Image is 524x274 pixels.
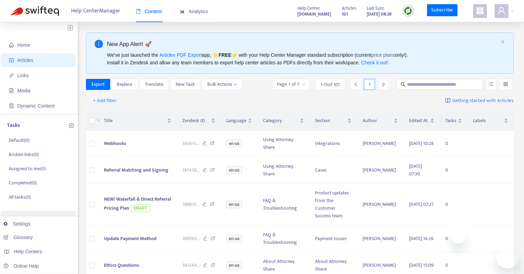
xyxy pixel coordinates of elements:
[226,140,242,147] span: en-us
[91,81,105,88] span: Export
[182,235,200,243] span: 389583 ...
[14,249,42,254] span: Help Centers
[409,235,434,243] span: [DATE] 14:26
[96,118,101,122] span: down
[297,4,320,12] span: Help Center
[182,166,200,174] span: 197458 ...
[226,166,242,174] span: en-us
[98,111,177,130] th: Title
[342,4,356,12] span: Articles
[207,81,237,88] span: Bulk Actions
[6,215,35,220] span: Trial Days: 14
[257,184,309,226] td: FAQ & Troubleshooting
[71,4,120,18] span: Help Center Manager
[409,200,434,208] span: [DATE] 07:27
[159,52,202,58] a: Articles PDF Export
[182,262,200,269] span: 381344 ...
[69,123,74,128] span: plus-circle
[309,111,357,130] th: Section
[409,162,422,178] span: [DATE] 07:30
[367,10,392,18] strong: [DATE] 08:28
[9,137,29,144] p: Default ( 0 )
[404,7,412,15] img: sync.dc5367851b00ba804db3.png
[409,261,434,269] span: [DATE] 15:09
[427,4,457,17] a: Subscribe
[445,117,456,125] span: Tasks
[136,9,162,14] span: Content
[139,79,169,90] button: Translate
[372,52,395,58] a: price plans
[145,81,163,88] span: Translate
[486,79,497,90] button: unordered-list
[353,82,358,87] span: left
[409,139,434,147] span: [DATE] 10:28
[309,130,357,157] td: Integrations
[321,81,340,88] span: 1 - 15 of 101
[409,117,429,125] span: Edited At
[136,9,141,14] span: book
[473,117,503,125] span: Labels
[131,204,150,212] span: DRAFT
[17,42,30,48] span: Home
[440,184,468,226] td: 0
[357,130,403,157] td: [PERSON_NAME]
[357,157,403,184] td: [PERSON_NAME]
[263,117,298,125] span: Category
[445,98,451,103] img: image-link
[3,221,30,227] a: Settings
[182,117,210,125] span: Zendesk ID
[180,9,208,14] span: Analytics
[357,111,403,130] th: Author
[9,103,14,108] span: container
[401,82,405,87] span: search
[9,193,31,201] p: All tasks ( 0 )
[403,111,440,130] th: Edited At
[107,51,498,66] div: We've just launched the app, ⭐ ⭐️ with your Help Center Manager standard subscription (current on...
[182,140,199,147] span: 392613 ...
[104,117,166,125] span: Title
[218,52,231,58] b: FREE
[9,73,14,78] span: link
[9,58,14,63] span: account-book
[17,73,29,78] span: Links
[452,230,465,244] iframe: Close message
[17,103,54,109] span: Dynamic Content
[93,97,117,105] span: + Add filter
[104,235,157,243] span: Update Payment Method
[226,117,246,125] span: Language
[309,226,357,252] td: Payment Issues
[468,111,514,130] th: Labels
[364,79,375,90] div: 1
[9,43,14,47] span: home
[226,262,242,269] span: en-us
[496,246,518,268] iframe: Button to launch messaging window
[476,7,484,15] span: appstore
[104,139,126,147] span: Webhooks
[381,82,386,87] span: right
[363,117,392,125] span: Author
[489,82,494,86] span: unordered-list
[9,179,37,186] p: Completed ( 0 )
[440,111,468,130] th: Tasks
[445,95,514,106] a: Getting started with Articles
[497,7,506,15] span: user
[257,157,309,184] td: Using Attorney Share
[297,10,331,18] a: [DOMAIN_NAME]
[9,151,39,158] p: Broken links ( 0 )
[180,9,185,14] span: area-chart
[88,95,122,106] button: + Add filter
[257,111,309,130] th: Category
[9,88,14,93] span: file-image
[104,166,168,174] span: Referral Matching and Signing
[3,263,39,269] a: Online Help
[86,79,110,90] button: Export
[440,130,468,157] td: 0
[452,97,514,105] span: Getting started with Articles
[357,226,403,252] td: [PERSON_NAME]
[170,79,200,90] button: New Task
[10,6,59,16] img: Swifteq
[440,157,468,184] td: 0
[361,60,388,65] a: Check it out!
[7,121,20,130] p: Tasks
